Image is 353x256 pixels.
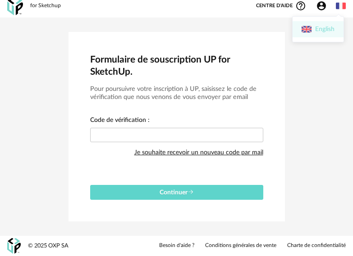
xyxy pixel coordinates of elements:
[293,21,344,37] li: English
[256,0,306,11] span: Centre d'aideHelp Circle Outline icon
[90,185,263,200] button: Continuer
[30,2,61,9] div: for Sketchup
[295,0,306,11] span: Help Circle Outline icon
[28,242,69,250] div: © 2025 OXP SA
[90,117,150,125] label: Code de vérification :
[90,85,263,102] h3: Pour poursuivre votre inscription à UP, saisissez le code de vérification que nous venons de vous...
[205,242,276,249] a: Conditions générales de vente
[336,1,346,11] img: fr
[7,238,21,254] img: OXP
[316,0,331,11] span: Account Circle icon
[302,24,312,34] img: English
[90,54,263,78] h2: Formulaire de souscription UP for SketchUp.
[316,0,327,11] span: Account Circle icon
[160,189,194,196] span: Continuer
[159,242,194,249] a: Besoin d'aide ?
[287,242,346,249] a: Charte de confidentialité
[134,144,263,162] div: Je souhaite recevoir un nouveau code par mail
